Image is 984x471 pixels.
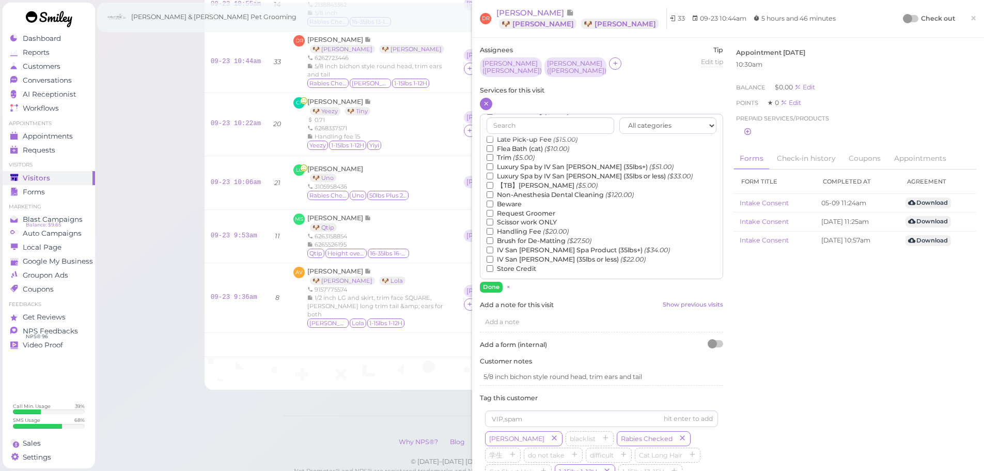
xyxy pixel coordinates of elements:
[3,282,95,296] a: Coupons
[23,327,78,336] span: NPS Feedbacks
[487,190,634,200] label: Non-Anesthesia Dental Cleaning
[307,79,349,88] span: Rabies Checked
[275,294,279,301] i: 8
[740,199,789,207] a: Intake Consent
[3,212,95,226] a: Blast Campaigns Balance: $9.65
[480,45,513,55] label: Assignees
[815,170,899,194] th: Completed at
[620,255,646,263] i: ($22.00)
[23,341,63,350] span: Video Proof
[487,237,493,244] input: Brush for De-Matting ($27.50)
[23,285,54,294] span: Coupons
[211,179,261,186] a: 09-23 10:06am
[3,450,95,464] a: Settings
[921,13,955,24] label: Check out
[487,191,493,198] input: Non-Anesthesia Dental Cleaning ($120.00)
[794,83,815,91] a: Edit
[365,267,371,275] span: Note
[325,249,367,258] span: Height over 17
[733,170,815,194] th: Form title
[23,90,76,99] span: AI Receptionist
[768,99,780,107] span: ★ 0
[487,210,493,217] input: Request Groomer
[23,215,83,224] span: Blast Campaigns
[307,191,349,200] span: Rabies Checked
[274,58,281,66] i: 33
[307,318,349,328] span: Pablo
[307,98,365,105] span: [PERSON_NAME]
[466,232,523,239] div: [PERSON_NAME] ( Qtip )
[394,438,443,446] a: Why NPS®?
[736,60,974,69] div: 10:30am
[350,79,391,88] span: Rocco
[23,439,41,448] span: Sales
[75,403,85,409] div: 39 %
[487,173,493,179] input: Luxury Spa by IV San [PERSON_NAME] (35lbs or less) ($33.00)
[23,243,61,252] span: Local Page
[487,228,493,235] input: Handling Fee ($20.00)
[487,153,535,162] label: Trim
[23,313,66,322] span: Get Reviews
[23,257,93,266] span: Google My Business
[487,218,557,227] label: Scissor work ONLY
[487,264,536,274] label: Store Credit
[23,229,82,238] span: Auto Campaigns
[487,144,569,154] label: Flea Bath (cat)
[480,300,723,310] label: Add a note for this visit
[689,13,749,24] li: 09-23 10:44am
[568,435,598,443] span: blacklist
[3,59,95,73] a: Customers
[211,294,257,301] a: 09-23 9:36am
[815,212,899,231] td: [DATE] 11:25am
[480,13,491,24] span: DR
[23,132,73,141] span: Appointments
[513,154,535,161] i: ($5.00)
[367,141,381,150] span: Yiyi
[487,246,670,255] label: IV San [PERSON_NAME] Spa Product (35lbs+)
[131,3,296,32] span: [PERSON_NAME] & [PERSON_NAME] Pet Grooming
[466,114,523,121] div: [PERSON_NAME] ( Yeezy )
[751,13,838,24] li: 5 hours and 46 minutes
[307,116,382,124] div: 0.71
[3,87,95,101] a: AI Receptionist
[315,133,360,140] span: Handling fee 15
[3,101,95,115] a: Workflows
[3,32,95,45] a: Dashboard
[487,256,493,263] input: IV San [PERSON_NAME] (35lbs or less) ($22.00)
[567,237,591,245] i: ($27.50)
[3,301,95,308] li: Feedbacks
[307,249,324,258] span: Qtip
[480,340,723,350] label: Add a form (internal)
[649,163,674,171] i: ($51.00)
[367,191,409,200] span: 50lbs Plus 21-25H
[3,185,95,199] a: Forms
[274,179,280,187] i: 21
[392,79,429,88] span: 1-15lbs 1-12H
[23,174,50,183] span: Visitors
[3,143,95,157] a: Requests
[3,203,95,210] li: Marketing
[307,183,410,191] div: 3105958436
[487,163,493,170] input: Luxury Spa by IV San [PERSON_NAME] (35lbs+) ($51.00)
[307,165,363,173] span: [PERSON_NAME]
[26,221,61,229] span: Balance: $9.65
[487,236,591,246] label: Brush for De-Matting
[464,111,593,125] div: [PERSON_NAME] (Yeezy) [PERSON_NAME] (Tiny)
[487,116,550,126] label: Hair Dye
[499,19,576,29] a: 🐶 [PERSON_NAME]
[211,232,257,239] a: 09-23 9:53am
[23,188,45,196] span: Forms
[273,120,281,128] i: 20
[365,98,371,105] span: Note
[487,181,598,190] label: 【TB】[PERSON_NAME]
[581,19,659,29] a: 🐶 [PERSON_NAME]
[464,176,528,189] div: [PERSON_NAME] (Uno)
[543,227,569,235] i: ($20.00)
[485,411,718,427] input: VIP,spam
[464,49,593,63] div: [PERSON_NAME] ([PERSON_NAME]) [PERSON_NAME] ([PERSON_NAME])
[487,247,493,253] input: IV San [PERSON_NAME] Spa Product (35lbs+) ($34.00)
[637,451,684,459] span: Cat Long Hair
[23,271,68,280] span: Groupon Ads
[307,232,410,240] div: 6263158854
[605,191,634,199] i: ($120.00)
